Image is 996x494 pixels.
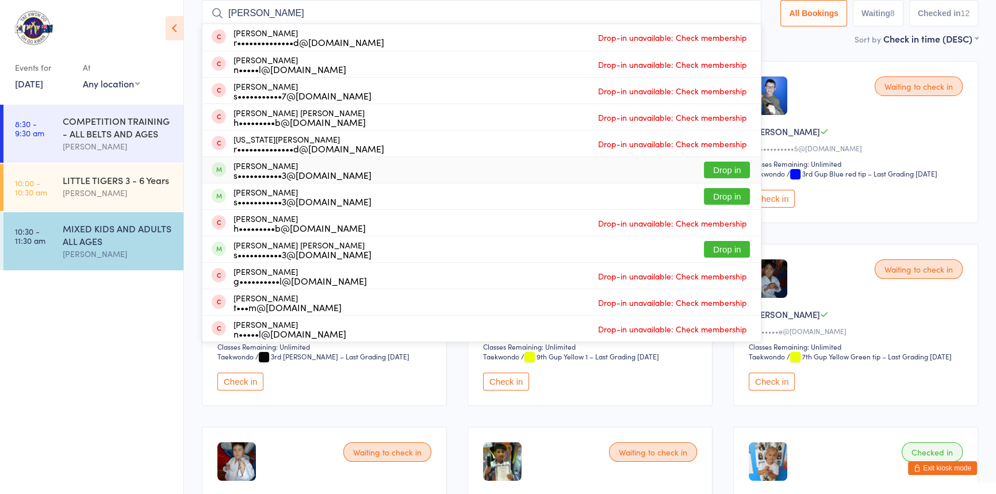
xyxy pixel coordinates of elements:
[595,109,750,126] span: Drop-in unavailable: Check membership
[595,320,750,338] span: Drop-in unavailable: Check membership
[875,259,963,279] div: Waiting to check in
[609,442,697,462] div: Waiting to check in
[15,119,44,137] time: 8:30 - 9:30 am
[752,308,820,320] span: [PERSON_NAME]
[3,105,183,163] a: 8:30 -9:30 amCOMPETITION TRAINING - ALL BELTS AND AGES[PERSON_NAME]
[749,169,785,178] div: Taekwondo
[749,373,795,390] button: Check in
[595,135,750,152] span: Drop-in unavailable: Check membership
[83,58,140,77] div: At
[233,302,342,312] div: t•••m@[DOMAIN_NAME]
[83,77,140,90] div: Any location
[875,76,963,96] div: Waiting to check in
[233,170,371,179] div: s•••••••••••3@[DOMAIN_NAME]
[233,197,371,206] div: s•••••••••••3@[DOMAIN_NAME]
[233,293,342,312] div: [PERSON_NAME]
[749,326,966,336] div: t••••••••e@[DOMAIN_NAME]
[749,442,787,481] img: image1678958235.png
[787,169,937,178] span: / 3rd Gup Blue red tip – Last Grading [DATE]
[855,33,881,45] label: Sort by
[12,9,55,47] img: Taekwondo Oh Do Kwan Port Kennedy
[483,351,519,361] div: Taekwondo
[233,267,367,285] div: [PERSON_NAME]
[749,351,785,361] div: Taekwondo
[233,108,366,127] div: [PERSON_NAME] [PERSON_NAME]
[521,351,659,361] span: / 9th Gup Yellow 1 – Last Grading [DATE]
[483,373,529,390] button: Check in
[960,9,970,18] div: 12
[749,342,966,351] div: Classes Remaining: Unlimited
[595,294,750,311] span: Drop-in unavailable: Check membership
[217,342,435,351] div: Classes Remaining: Unlimited
[749,159,966,169] div: Classes Remaining: Unlimited
[63,247,174,261] div: [PERSON_NAME]
[908,461,977,475] button: Exit kiosk mode
[233,117,366,127] div: h•••••••••b@[DOMAIN_NAME]
[255,351,409,361] span: / 3rd [PERSON_NAME] – Last Grading [DATE]
[217,442,256,481] img: image1658309787.png
[15,77,43,90] a: [DATE]
[595,29,750,46] span: Drop-in unavailable: Check membership
[704,162,750,178] button: Drop in
[483,342,700,351] div: Classes Remaining: Unlimited
[233,187,371,206] div: [PERSON_NAME]
[15,227,45,245] time: 10:30 - 11:30 am
[217,373,263,390] button: Check in
[233,223,366,232] div: h•••••••••b@[DOMAIN_NAME]
[595,82,750,99] span: Drop-in unavailable: Check membership
[749,143,966,153] div: n••••••••••••5@[DOMAIN_NAME]
[3,164,183,211] a: 10:00 -10:30 amLITTLE TIGERS 3 - 6 Years[PERSON_NAME]
[233,135,384,153] div: [US_STATE][PERSON_NAME]
[63,186,174,200] div: [PERSON_NAME]
[233,250,371,259] div: s•••••••••••3@[DOMAIN_NAME]
[233,276,367,285] div: g••••••••••l@[DOMAIN_NAME]
[233,320,346,338] div: [PERSON_NAME]
[233,240,371,259] div: [PERSON_NAME] [PERSON_NAME]
[63,222,174,247] div: MIXED KIDS AND ADULTS ALL AGES
[15,58,71,77] div: Events for
[595,215,750,232] span: Drop-in unavailable: Check membership
[3,212,183,270] a: 10:30 -11:30 amMIXED KIDS AND ADULTS ALL AGES[PERSON_NAME]
[233,214,366,232] div: [PERSON_NAME]
[233,144,384,153] div: r••••••••••••••d@[DOMAIN_NAME]
[749,259,787,298] img: image1665044171.png
[752,125,820,137] span: [PERSON_NAME]
[63,114,174,140] div: COMPETITION TRAINING - ALL BELTS AND AGES
[15,178,47,197] time: 10:00 - 10:30 am
[787,351,952,361] span: / 7th Gup Yellow Green tip – Last Grading [DATE]
[63,174,174,186] div: LITTLE TIGERS 3 - 6 Years
[233,64,346,74] div: n•••••l@[DOMAIN_NAME]
[595,267,750,285] span: Drop-in unavailable: Check membership
[883,32,978,45] div: Check in time (DESC)
[63,140,174,153] div: [PERSON_NAME]
[902,442,963,462] div: Checked in
[890,9,895,18] div: 8
[233,28,384,47] div: [PERSON_NAME]
[343,442,431,462] div: Waiting to check in
[483,442,522,481] img: image1679477687.png
[233,161,371,179] div: [PERSON_NAME]
[595,56,750,73] span: Drop-in unavailable: Check membership
[233,82,371,100] div: [PERSON_NAME]
[233,37,384,47] div: r••••••••••••••d@[DOMAIN_NAME]
[233,91,371,100] div: s•••••••••••7@[DOMAIN_NAME]
[749,76,787,115] img: image1635327206.png
[233,55,346,74] div: [PERSON_NAME]
[217,351,254,361] div: Taekwondo
[704,241,750,258] button: Drop in
[749,190,795,208] button: Check in
[233,329,346,338] div: n•••••l@[DOMAIN_NAME]
[704,188,750,205] button: Drop in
